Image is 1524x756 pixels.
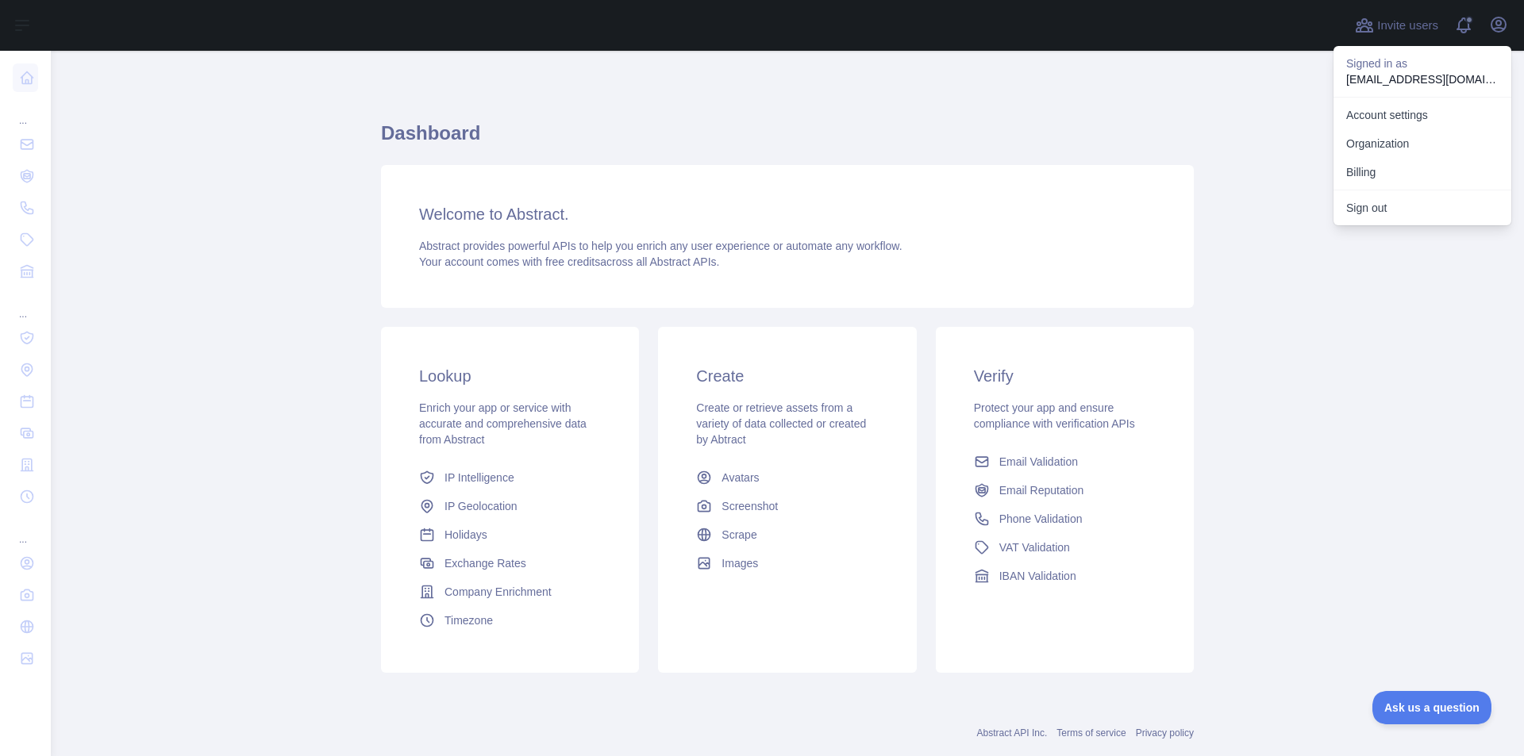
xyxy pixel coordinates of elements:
[444,555,526,571] span: Exchange Rates
[13,95,38,127] div: ...
[968,476,1162,505] a: Email Reputation
[974,401,1135,430] span: Protect your app and ensure compliance with verification APIs
[1333,158,1511,186] button: Billing
[1377,17,1438,35] span: Invite users
[444,498,518,514] span: IP Geolocation
[413,520,607,549] a: Holidays
[999,454,1078,470] span: Email Validation
[413,606,607,635] a: Timezone
[13,289,38,320] div: ...
[1136,727,1194,739] a: Privacy policy
[444,612,493,628] span: Timezone
[999,568,1076,584] span: IBAN Validation
[722,470,759,485] span: Avatars
[13,514,38,546] div: ...
[419,365,601,387] h3: Lookup
[974,365,1156,387] h3: Verify
[690,463,884,492] a: Avatars
[1346,71,1499,87] p: [EMAIL_ADDRESS][DOMAIN_NAME]
[968,562,1162,590] a: IBAN Validation
[444,584,552,600] span: Company Enrichment
[968,533,1162,562] a: VAT Validation
[413,578,607,606] a: Company Enrichment
[999,511,1083,527] span: Phone Validation
[381,121,1194,159] h1: Dashboard
[690,549,884,578] a: Images
[419,255,719,268] span: Your account comes with across all Abstract APIs.
[413,549,607,578] a: Exchange Rates
[419,240,902,252] span: Abstract provides powerful APIs to help you enrich any user experience or automate any workflow.
[968,447,1162,476] a: Email Validation
[1352,13,1441,38] button: Invite users
[1372,691,1492,724] iframe: Toggle Customer Support
[977,727,1048,739] a: Abstract API Inc.
[722,555,758,571] span: Images
[1333,101,1511,129] a: Account settings
[1056,727,1126,739] a: Terms of service
[690,492,884,520] a: Screenshot
[999,482,1084,498] span: Email Reputation
[1333,129,1511,158] a: Organization
[444,527,487,543] span: Holidays
[696,365,878,387] h3: Create
[419,203,1156,225] h3: Welcome to Abstract.
[1333,194,1511,222] button: Sign out
[690,520,884,549] a: Scrape
[1346,56,1499,71] p: Signed in as
[444,470,514,485] span: IP Intelligence
[696,401,866,446] span: Create or retrieve assets from a variety of data collected or created by Abtract
[413,463,607,492] a: IP Intelligence
[968,505,1162,533] a: Phone Validation
[545,255,600,268] span: free credits
[999,539,1070,555] span: VAT Validation
[722,527,756,543] span: Scrape
[419,401,587,446] span: Enrich your app or service with accurate and comprehensive data from Abstract
[413,492,607,520] a: IP Geolocation
[722,498,778,514] span: Screenshot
